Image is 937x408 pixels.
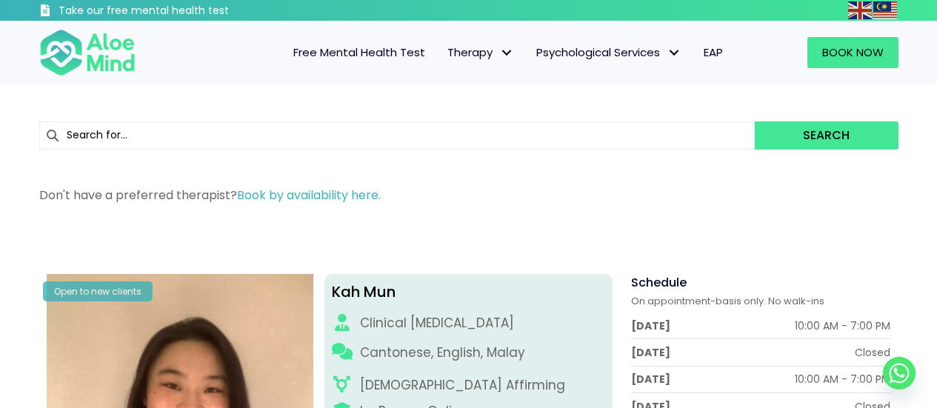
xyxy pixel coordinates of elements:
div: [DATE] [631,372,670,387]
a: Free Mental Health Test [282,37,436,68]
a: EAP [693,37,734,68]
a: Whatsapp [883,357,916,389]
img: ms [873,1,897,19]
h3: Take our free mental health test [59,4,308,19]
span: Therapy: submenu [496,42,518,64]
span: Therapy [447,44,514,60]
div: Kah Mun [332,281,605,303]
span: Free Mental Health Test [293,44,425,60]
a: Psychological ServicesPsychological Services: submenu [525,37,693,68]
p: Cantonese, English, Malay [360,344,525,362]
div: [DATE] [631,318,670,333]
span: Psychological Services: submenu [664,42,685,64]
span: Psychological Services [536,44,681,60]
p: Don't have a preferred therapist? [39,187,898,204]
button: Search [755,121,898,150]
div: [DATE] [631,345,670,360]
img: Aloe mind Logo [39,28,136,77]
a: TherapyTherapy: submenu [436,37,525,68]
a: Book Now [807,37,898,68]
span: EAP [704,44,723,60]
a: Book by availability here. [237,187,381,204]
div: [DEMOGRAPHIC_DATA] Affirming [360,376,565,395]
div: Clinical [MEDICAL_DATA] [360,314,514,332]
a: English [848,1,873,19]
div: 10:00 AM - 7:00 PM [795,318,890,333]
div: Open to new clients [43,281,153,301]
span: Schedule [631,274,687,291]
span: On appointment-basis only. No walk-ins [631,294,824,308]
div: 10:00 AM - 7:00 PM [795,372,890,387]
img: en [848,1,872,19]
span: Book Now [822,44,884,60]
a: Take our free mental health test [39,4,308,21]
input: Search for... [39,121,756,150]
nav: Menu [155,37,734,68]
a: Malay [873,1,898,19]
div: Closed [855,345,890,360]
